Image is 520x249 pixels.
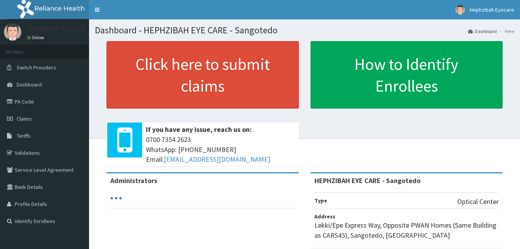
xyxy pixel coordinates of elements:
[27,25,85,32] p: Hephzibah Eyecare
[110,192,122,204] svg: audio-loading
[27,35,46,40] a: Online
[17,81,42,88] span: Dashboard
[110,176,157,185] b: Administrators
[146,125,252,134] b: If you have any issue, reach us on:
[314,197,327,204] b: Type
[314,220,499,240] p: Lekki/Epe Express Way, Opposite PWAN Homes (Same Building as CARS45), Sangotedo, [GEOGRAPHIC_DATA]
[455,5,465,15] img: User Image
[17,115,32,122] span: Claims
[106,41,299,109] a: Click here to submit claims
[457,197,499,207] p: Optical Center
[146,135,295,164] span: 0700 7354 2623 WhatsApp: [PHONE_NUMBER] Email:
[468,28,497,35] a: Dashboard
[17,132,31,139] span: Tariffs
[4,23,21,41] img: User Image
[311,41,503,109] a: How to Identify Enrollees
[314,176,420,185] strong: HEPHZIBAH EYE CARE - Sangotedo
[95,25,514,35] h1: Dashboard - HEPHZIBAH EYE CARE - Sangotedo
[164,155,270,164] a: [EMAIL_ADDRESS][DOMAIN_NAME]
[470,6,514,13] span: Hephzibah Eyecare
[498,28,514,35] li: Here
[314,213,335,220] b: Address
[17,64,56,71] span: Switch Providers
